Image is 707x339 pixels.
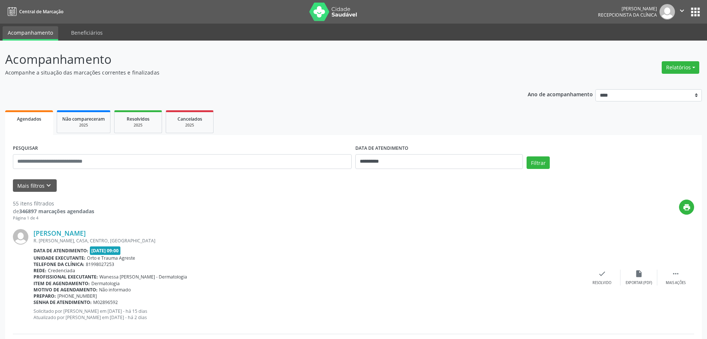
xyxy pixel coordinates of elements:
span: Central de Marcação [19,8,63,15]
i: print [683,203,691,211]
a: [PERSON_NAME] [34,229,86,237]
button: Mais filtroskeyboard_arrow_down [13,179,57,192]
span: Recepcionista da clínica [598,12,657,18]
i:  [678,7,686,15]
span: Orto e Trauma Agreste [87,255,135,261]
span: Agendados [17,116,41,122]
span: 81998027253 [86,261,114,267]
b: Preparo: [34,293,56,299]
i: keyboard_arrow_down [45,181,53,190]
label: DATA DE ATENDIMENTO [355,143,408,154]
div: Página 1 de 4 [13,215,94,221]
strong: 346897 marcações agendadas [19,208,94,215]
div: 2025 [171,122,208,128]
span: Resolvidos [127,116,150,122]
span: [PHONE_NUMBER] [57,293,97,299]
b: Senha de atendimento: [34,299,92,305]
div: Mais ações [666,280,686,286]
span: Cancelados [177,116,202,122]
div: 55 itens filtrados [13,200,94,207]
b: Data de atendimento: [34,248,88,254]
div: [PERSON_NAME] [598,6,657,12]
p: Acompanhamento [5,50,493,69]
p: Solicitado por [PERSON_NAME] em [DATE] - há 15 dias Atualizado por [PERSON_NAME] em [DATE] - há 2... [34,308,584,321]
div: Resolvido [592,280,611,286]
b: Motivo de agendamento: [34,287,98,293]
span: Wanessa [PERSON_NAME] - Dermatologia [99,274,187,280]
i: check [598,270,606,278]
button: print [679,200,694,215]
i:  [672,270,680,278]
a: Acompanhamento [3,26,58,41]
a: Beneficiários [66,26,108,39]
span: Não compareceram [62,116,105,122]
p: Ano de acompanhamento [528,89,593,98]
p: Acompanhe a situação das marcações correntes e finalizadas [5,69,493,76]
img: img [13,229,28,245]
div: de [13,207,94,215]
div: Exportar (PDF) [626,280,652,286]
button:  [675,4,689,20]
button: Relatórios [662,61,699,74]
span: [DATE] 09:00 [90,246,121,255]
div: 2025 [120,122,156,128]
b: Unidade executante: [34,255,85,261]
label: PESQUISAR [13,143,38,154]
button: apps [689,6,702,18]
div: 2025 [62,122,105,128]
span: M02896592 [93,299,118,305]
i: insert_drive_file [635,270,643,278]
button: Filtrar [527,156,550,169]
b: Item de agendamento: [34,280,90,287]
b: Telefone da clínica: [34,261,84,267]
span: Não informado [99,287,131,293]
b: Profissional executante: [34,274,98,280]
b: Rede: [34,267,46,274]
a: Central de Marcação [5,6,63,18]
span: Dermatologia [91,280,120,287]
span: Credenciada [48,267,75,274]
img: img [659,4,675,20]
div: R. [PERSON_NAME], CASA, CENTRO, [GEOGRAPHIC_DATA] [34,238,584,244]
